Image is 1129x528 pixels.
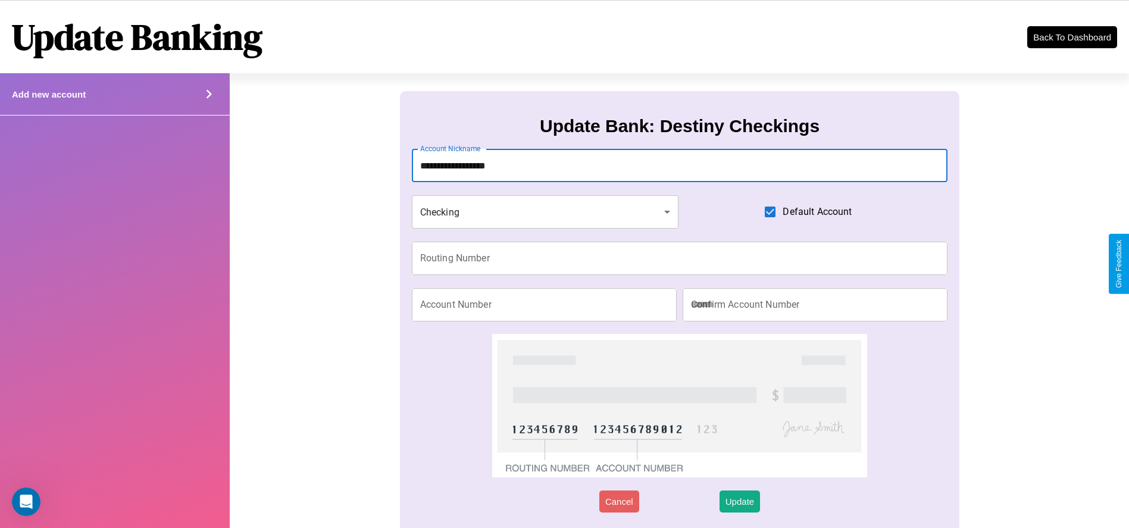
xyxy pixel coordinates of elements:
[1115,240,1123,288] div: Give Feedback
[599,490,639,513] button: Cancel
[492,334,868,477] img: check
[420,143,481,154] label: Account Nickname
[412,195,678,229] div: Checking
[720,490,760,513] button: Update
[12,488,40,516] iframe: Intercom live chat
[783,205,852,219] span: Default Account
[1027,26,1117,48] button: Back To Dashboard
[540,116,820,136] h3: Update Bank: Destiny Checkings
[12,89,86,99] h4: Add new account
[12,13,262,61] h1: Update Banking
